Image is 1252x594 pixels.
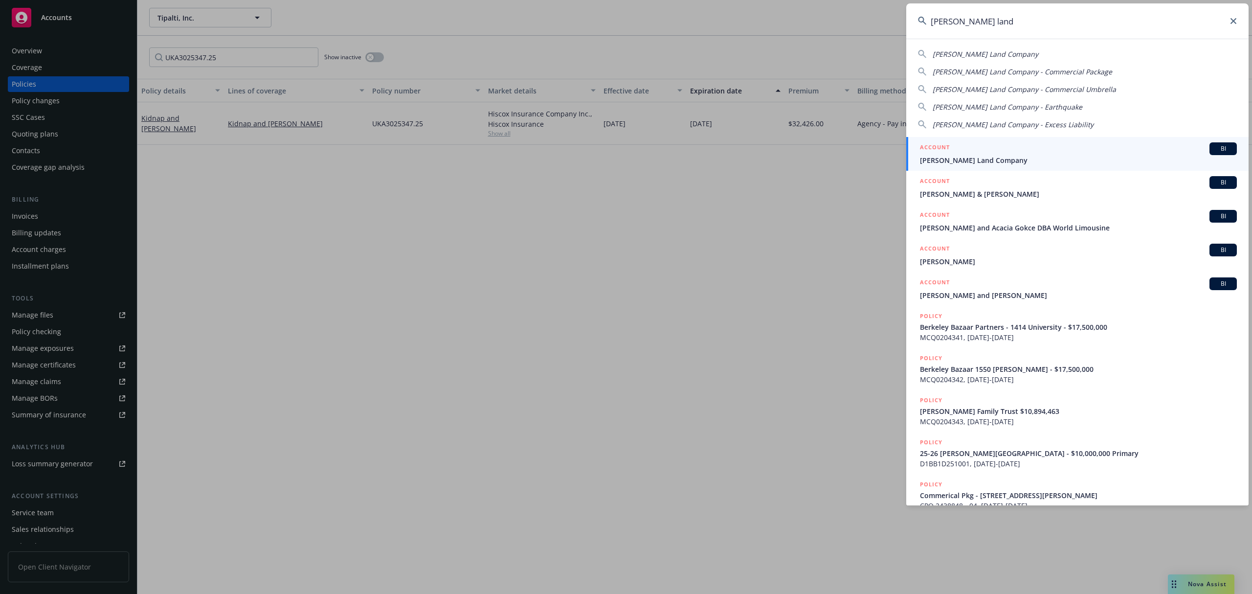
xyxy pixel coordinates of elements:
span: MCQ0204343, [DATE]-[DATE] [920,416,1237,427]
h5: ACCOUNT [920,176,950,188]
a: ACCOUNTBI[PERSON_NAME] & [PERSON_NAME] [906,171,1249,205]
span: [PERSON_NAME] Land Company [920,155,1237,165]
span: [PERSON_NAME] & [PERSON_NAME] [920,189,1237,199]
h5: POLICY [920,395,942,405]
a: ACCOUNTBI[PERSON_NAME] Land Company [906,137,1249,171]
a: POLICY25-26 [PERSON_NAME][GEOGRAPHIC_DATA] - $10,000,000 PrimaryD1BB1D251001, [DATE]-[DATE] [906,432,1249,474]
h5: ACCOUNT [920,244,950,255]
a: POLICYCommerical Pkg - [STREET_ADDRESS][PERSON_NAME]CPO 2438848 - 04, [DATE]-[DATE] [906,474,1249,516]
span: BI [1213,144,1233,153]
h5: POLICY [920,437,942,447]
a: ACCOUNTBI[PERSON_NAME] and Acacia Gokce DBA World Limousine [906,205,1249,238]
a: ACCOUNTBI[PERSON_NAME] [906,238,1249,272]
input: Search... [906,3,1249,39]
span: [PERSON_NAME] and [PERSON_NAME] [920,290,1237,300]
a: POLICYBerkeley Bazaar 1550 [PERSON_NAME] - $17,500,000MCQ0204342, [DATE]-[DATE] [906,348,1249,390]
span: [PERSON_NAME] and Acacia Gokce DBA World Limousine [920,223,1237,233]
span: [PERSON_NAME] Land Company - Earthquake [933,102,1082,112]
h5: ACCOUNT [920,142,950,154]
span: 25-26 [PERSON_NAME][GEOGRAPHIC_DATA] - $10,000,000 Primary [920,448,1237,458]
span: CPO 2438848 - 04, [DATE]-[DATE] [920,501,1237,511]
span: MCQ0204342, [DATE]-[DATE] [920,374,1237,385]
span: [PERSON_NAME] Land Company - Excess Liability [933,120,1094,129]
span: D1BB1D251001, [DATE]-[DATE] [920,458,1237,469]
span: BI [1213,212,1233,221]
span: [PERSON_NAME] Land Company [933,49,1038,59]
span: [PERSON_NAME] Land Company - Commercial Umbrella [933,85,1116,94]
span: [PERSON_NAME] [920,256,1237,267]
span: [PERSON_NAME] Land Company - Commercial Package [933,67,1112,76]
h5: ACCOUNT [920,210,950,222]
h5: ACCOUNT [920,277,950,289]
span: BI [1213,246,1233,254]
span: Berkeley Bazaar Partners - 1414 University - $17,500,000 [920,322,1237,332]
h5: POLICY [920,480,942,489]
h5: POLICY [920,353,942,363]
a: POLICY[PERSON_NAME] Family Trust $10,894,463MCQ0204343, [DATE]-[DATE] [906,390,1249,432]
span: Commerical Pkg - [STREET_ADDRESS][PERSON_NAME] [920,490,1237,501]
a: POLICYBerkeley Bazaar Partners - 1414 University - $17,500,000MCQ0204341, [DATE]-[DATE] [906,306,1249,348]
span: [PERSON_NAME] Family Trust $10,894,463 [920,406,1237,416]
span: Berkeley Bazaar 1550 [PERSON_NAME] - $17,500,000 [920,364,1237,374]
span: BI [1213,178,1233,187]
span: MCQ0204341, [DATE]-[DATE] [920,332,1237,343]
h5: POLICY [920,311,942,321]
span: BI [1213,279,1233,288]
a: ACCOUNTBI[PERSON_NAME] and [PERSON_NAME] [906,272,1249,306]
